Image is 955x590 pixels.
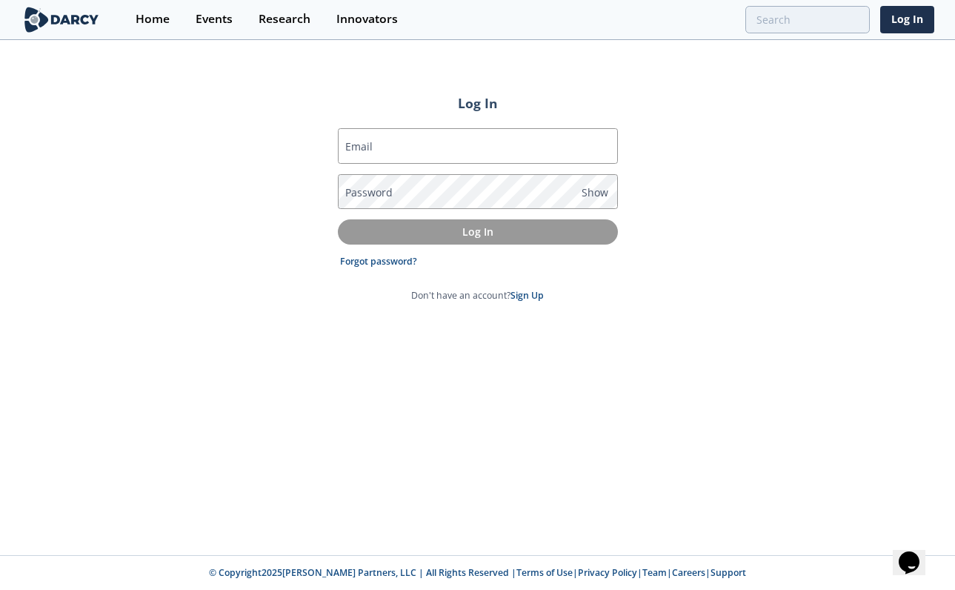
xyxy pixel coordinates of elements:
button: Log In [338,219,618,244]
h2: Log In [338,93,618,113]
div: Events [196,13,233,25]
div: Home [136,13,170,25]
p: Don't have an account? [411,289,544,302]
label: Email [345,139,373,154]
a: Forgot password? [340,255,417,268]
div: Innovators [336,13,398,25]
a: Sign Up [510,289,544,302]
iframe: chat widget [893,531,940,575]
img: logo-wide.svg [21,7,102,33]
a: Privacy Policy [578,566,637,579]
p: © Copyright 2025 [PERSON_NAME] Partners, LLC | All Rights Reserved | | | | | [24,566,931,580]
a: Team [642,566,667,579]
div: Research [259,13,310,25]
label: Password [345,185,393,200]
p: Log In [348,224,608,239]
a: Support [711,566,746,579]
input: Advanced Search [745,6,870,33]
a: Terms of Use [516,566,573,579]
span: Show [582,185,608,200]
a: Careers [672,566,705,579]
a: Log In [880,6,934,33]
